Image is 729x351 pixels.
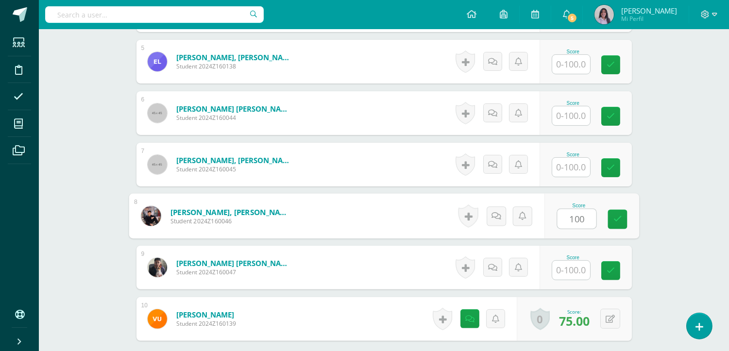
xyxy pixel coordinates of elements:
[170,207,290,217] a: [PERSON_NAME], [PERSON_NAME]
[176,155,293,165] a: [PERSON_NAME], [PERSON_NAME]
[621,6,677,16] span: [PERSON_NAME]
[552,106,590,125] input: 0-100.0
[170,217,290,226] span: Student 2024Z160046
[557,203,601,208] div: Score
[552,55,590,74] input: 0-100.0
[176,52,293,62] a: [PERSON_NAME], [PERSON_NAME]
[552,255,594,260] div: Score
[552,158,590,177] input: 0-100.0
[148,155,167,174] img: 45x45
[176,268,293,276] span: Student 2024Z160047
[148,309,167,329] img: e5cc6775c3c46a1ff339ccd79ec38fb4.png
[559,313,590,329] span: 75.00
[552,100,594,106] div: Score
[530,308,550,330] a: 0
[176,258,293,268] a: [PERSON_NAME] [PERSON_NAME]
[594,5,614,24] img: 2e7ec2bf65bdb1b7ba449eab1a65d432.png
[552,49,594,54] div: Score
[148,52,167,71] img: 9401bd9d536b9d5e6601c96dab54f924.png
[567,13,577,23] span: 5
[45,6,264,23] input: Search a user…
[176,114,293,122] span: Student 2024Z160044
[176,104,293,114] a: [PERSON_NAME] [PERSON_NAME]
[148,103,167,123] img: 45x45
[176,319,236,328] span: Student 2024Z160139
[141,206,161,226] img: 8379c10303f12aba80609a8563d667c0.png
[148,258,167,277] img: 69e9ff024baf8be56ac945828655ed65.png
[557,209,596,229] input: 0-100.0
[176,165,293,173] span: Student 2024Z160045
[552,152,594,157] div: Score
[552,261,590,280] input: 0-100.0
[176,310,236,319] a: [PERSON_NAME]
[176,62,293,70] span: Student 2024Z160138
[559,308,590,315] div: Score:
[621,15,677,23] span: Mi Perfil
